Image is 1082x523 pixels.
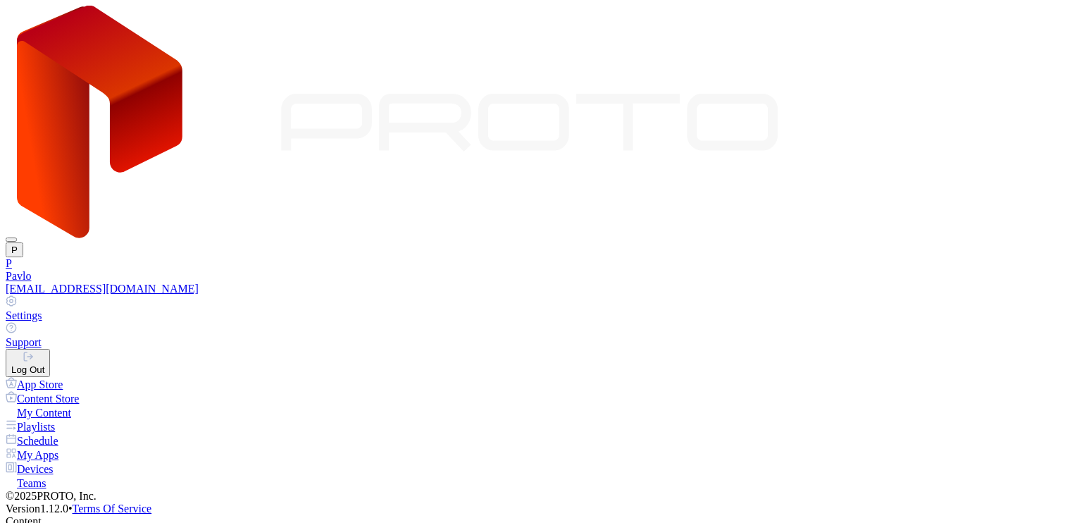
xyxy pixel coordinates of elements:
[6,490,1076,503] div: © 2025 PROTO, Inc.
[6,419,1076,433] a: Playlists
[6,322,1076,349] a: Support
[11,364,44,375] div: Log Out
[6,257,1076,270] div: P
[6,283,1076,295] div: [EMAIL_ADDRESS][DOMAIN_NAME]
[6,242,23,257] button: P
[6,391,1076,405] a: Content Store
[6,462,1076,476] a: Devices
[6,257,1076,295] a: PPavlo[EMAIL_ADDRESS][DOMAIN_NAME]
[6,476,1076,490] a: Teams
[6,405,1076,419] a: My Content
[6,336,1076,349] div: Support
[6,433,1076,448] a: Schedule
[6,295,1076,322] a: Settings
[73,503,152,515] a: Terms Of Service
[6,503,73,515] span: Version 1.12.0 •
[6,377,1076,391] a: App Store
[6,349,50,377] button: Log Out
[6,309,1076,322] div: Settings
[6,448,1076,462] a: My Apps
[6,270,1076,283] div: Pavlo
